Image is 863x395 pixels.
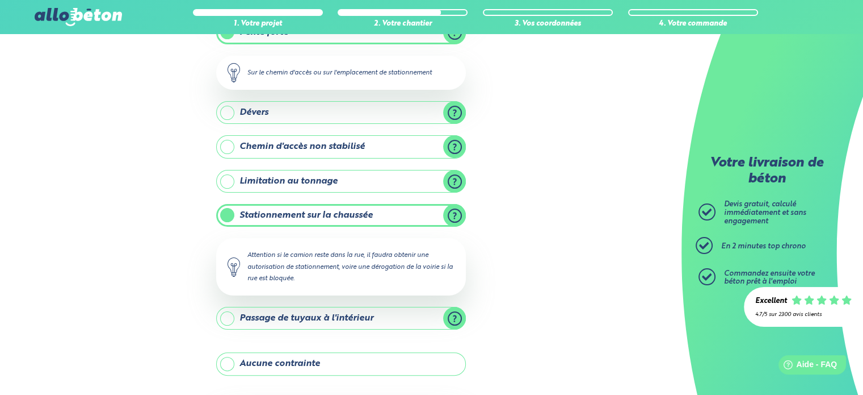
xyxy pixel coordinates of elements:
div: Sur le chemin d'accès ou sur l'emplacement de stationnement [216,56,466,90]
div: 3. Vos coordonnées [483,20,613,28]
label: Chemin d'accès non stabilisé [216,135,466,158]
label: Passage de tuyaux à l'intérieur [216,307,466,330]
span: Commandez ensuite votre béton prêt à l'emploi [724,270,815,286]
iframe: Help widget launcher [762,351,851,382]
p: Votre livraison de béton [701,156,832,187]
label: Dévers [216,101,466,124]
label: Stationnement sur la chaussée [216,204,466,227]
div: 2. Votre chantier [338,20,468,28]
span: En 2 minutes top chrono [721,243,806,250]
label: Limitation au tonnage [216,170,466,193]
div: 1. Votre projet [193,20,323,28]
div: Attention si le camion reste dans la rue, il faudra obtenir une autorisation de stationnement, vo... [216,238,466,295]
img: allobéton [35,8,122,26]
div: Excellent [755,297,787,306]
span: Devis gratuit, calculé immédiatement et sans engagement [724,201,806,224]
label: Aucune contrainte [216,352,466,375]
div: 4.7/5 sur 2300 avis clients [755,311,852,318]
div: 4. Votre commande [628,20,758,28]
